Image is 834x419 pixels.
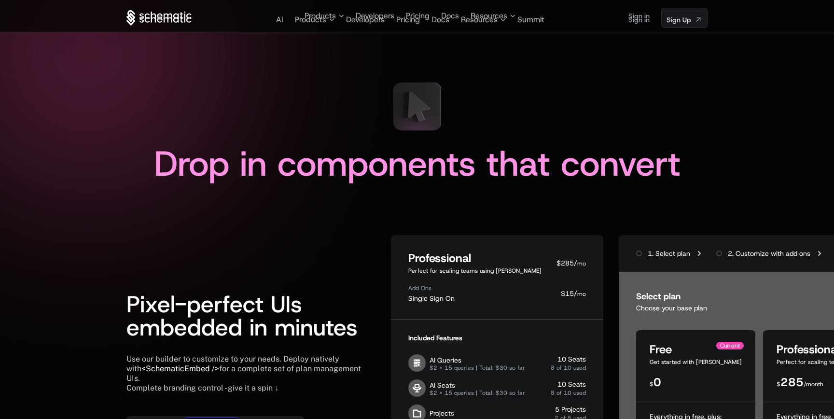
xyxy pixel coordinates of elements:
span: Products [305,10,336,22]
div: 8 of 10 used [551,389,586,397]
a: [object Object] [661,8,708,24]
a: Sign in [628,8,650,24]
div: $285/ [556,258,586,268]
a: Developers [346,14,385,25]
span: mo [577,290,586,298]
a: AI [276,14,283,25]
a: Docs [441,11,459,21]
div: Single Sign On [408,295,455,302]
span: /month [804,380,823,388]
div: 8 of 10 used [551,364,586,372]
span: Products [295,14,326,26]
div: AI Seats [430,380,455,390]
div: 5 Projects [555,405,586,414]
a: Pricing [396,14,420,25]
span: <SchematicEmbed /> [141,364,219,373]
div: Get started with [PERSON_NAME] [650,359,742,365]
a: [object Object] [661,12,708,28]
div: Perfect for scaling teams using [PERSON_NAME] [408,268,542,274]
div: Current [716,342,744,349]
a: Sign in [628,12,650,28]
div: Projects [430,408,454,418]
div: 1. Select plan [648,249,690,258]
div: $15/ [561,289,586,298]
div: Included Features [408,333,586,343]
span: Sign Up [667,15,691,25]
a: Docs [431,14,449,25]
div: $2 x 15 queries | Total: $30 so far [430,365,525,371]
span: 285 [780,375,804,390]
div: AI Queries [430,355,461,365]
span: mo [577,260,586,267]
a: Pricing [406,11,430,21]
div: $2 x 15 queries | Total: $30 so far [430,390,525,396]
span: $ [777,380,780,388]
div: Complete branding control - give it a spin ↓ [126,383,304,393]
span: Pixel-perfect UIs embedded in minutes [126,289,358,343]
div: 10 Seats [551,354,586,364]
div: Add Ons [408,285,455,291]
div: Use our builder to customize to your needs. Deploy natively with for a complete set of plan manag... [126,354,368,383]
div: Free [650,344,742,355]
div: 10 Seats [551,379,586,389]
a: Developers [356,11,394,21]
span: 0 [653,375,661,390]
span: Sign Up [667,11,691,21]
span: Drop in components that convert [154,140,681,187]
span: Resources [461,14,498,26]
div: Professional [408,252,542,264]
span: $ [650,380,653,388]
a: Summit [517,14,544,25]
div: 2. Customize with add ons [728,249,810,258]
span: Resources [471,10,507,22]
